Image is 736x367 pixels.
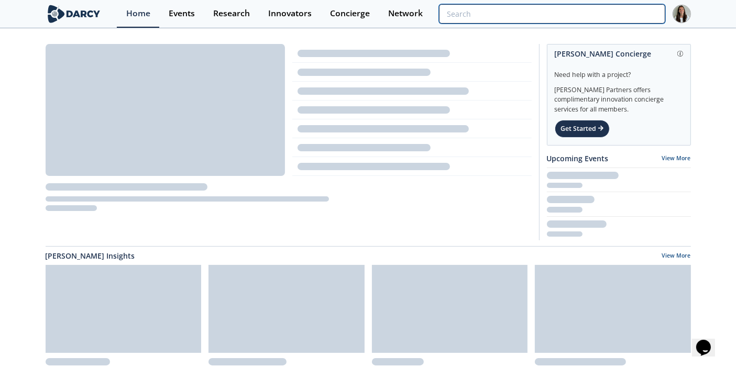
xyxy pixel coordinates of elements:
div: [PERSON_NAME] Concierge [555,45,683,63]
img: logo-wide.svg [46,5,103,23]
img: Profile [673,5,691,23]
div: Need help with a project? [555,63,683,80]
iframe: chat widget [692,325,726,357]
div: Events [169,9,195,18]
div: [PERSON_NAME] Partners offers complimentary innovation concierge services for all members. [555,80,683,114]
a: View More [662,154,691,162]
input: Advanced Search [439,4,665,24]
a: [PERSON_NAME] Insights [46,250,135,261]
div: Network [388,9,423,18]
div: Home [126,9,150,18]
img: information.svg [677,51,683,57]
div: Get Started [555,120,610,138]
div: Research [213,9,250,18]
div: Innovators [268,9,312,18]
a: View More [662,252,691,261]
div: Concierge [330,9,370,18]
a: Upcoming Events [547,153,609,164]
